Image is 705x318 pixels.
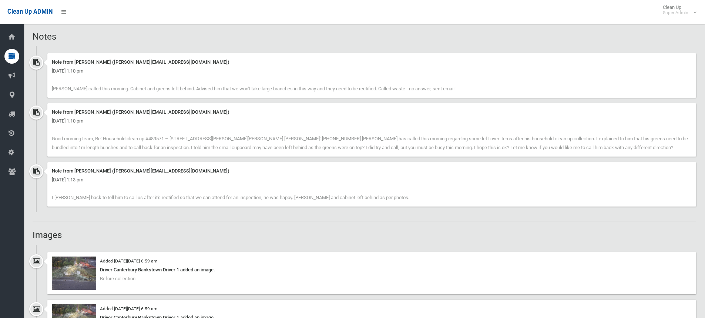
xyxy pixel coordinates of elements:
[52,136,688,150] span: Good morning team, Re: Household clean up #489571 – [STREET_ADDRESS][PERSON_NAME][PERSON_NAME] [P...
[100,258,157,264] small: Added [DATE][DATE] 6:59 am
[52,265,692,274] div: Driver Canterbury Bankstown Driver 1 added an image.
[33,32,696,41] h2: Notes
[52,117,692,125] div: [DATE] 1:10 pm
[52,67,692,76] div: [DATE] 1:10 pm
[52,175,692,184] div: [DATE] 1:13 pm
[52,167,692,175] div: Note from [PERSON_NAME] ([PERSON_NAME][EMAIL_ADDRESS][DOMAIN_NAME])
[100,306,157,311] small: Added [DATE][DATE] 6:59 am
[659,4,696,16] span: Clean Up
[100,276,135,281] span: Before collection
[52,86,456,91] span: [PERSON_NAME] called this morning. Cabinet and greens left behind. Advised him that we won't take...
[52,195,409,200] span: I [PERSON_NAME] back to tell him to call us after it's rectified so that we can attend for an ins...
[663,10,688,16] small: Super Admin
[7,8,53,15] span: Clean Up ADMIN
[33,230,696,240] h2: Images
[52,257,96,290] img: 2025-10-1406.58.546502883008519196057.jpg
[52,108,692,117] div: Note from [PERSON_NAME] ([PERSON_NAME][EMAIL_ADDRESS][DOMAIN_NAME])
[52,58,692,67] div: Note from [PERSON_NAME] ([PERSON_NAME][EMAIL_ADDRESS][DOMAIN_NAME])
